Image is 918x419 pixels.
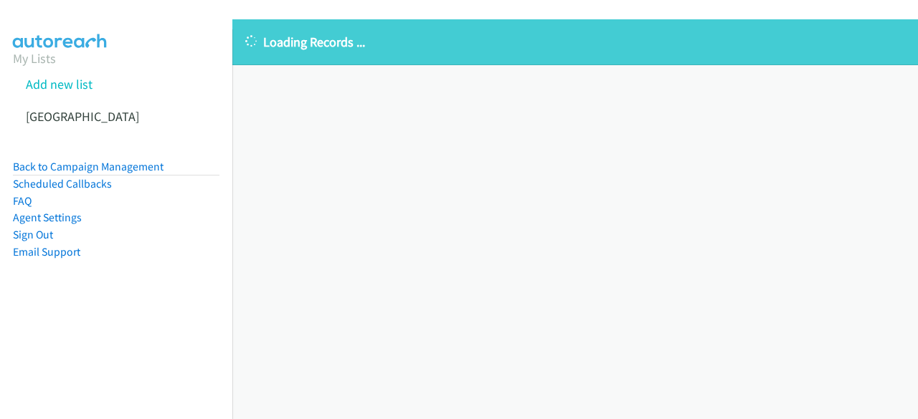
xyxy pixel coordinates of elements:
a: Sign Out [13,228,53,241]
a: Scheduled Callbacks [13,177,112,191]
a: Email Support [13,245,80,259]
a: Agent Settings [13,211,82,224]
a: FAQ [13,194,32,208]
a: Back to Campaign Management [13,160,164,173]
a: Add new list [26,76,93,92]
p: Loading Records ... [245,32,905,52]
a: My Lists [13,50,56,67]
a: [GEOGRAPHIC_DATA] [26,108,139,125]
